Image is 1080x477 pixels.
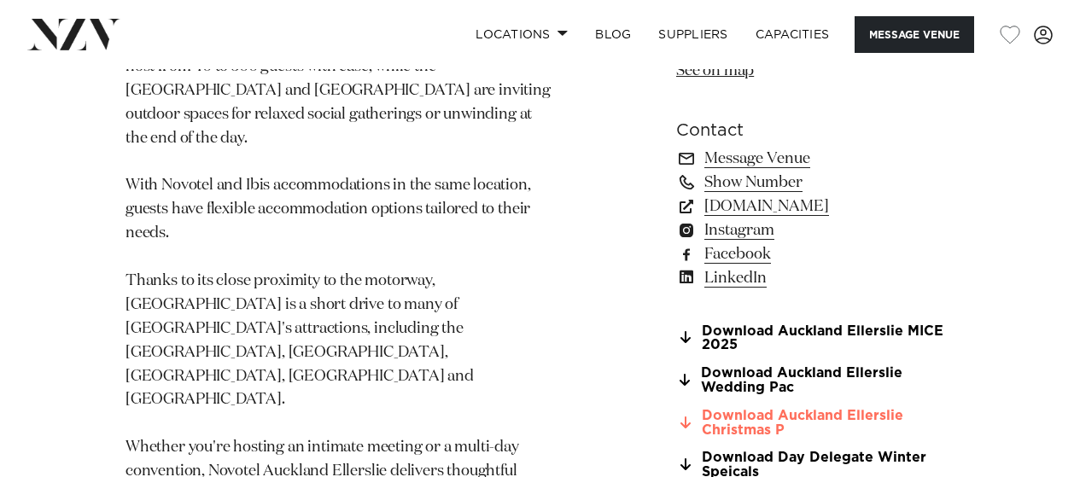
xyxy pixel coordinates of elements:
[742,16,844,53] a: Capacities
[27,19,120,49] img: nzv-logo.png
[676,147,954,171] a: Message Venue
[676,242,954,266] a: Facebook
[645,16,741,53] a: SUPPLIERS
[676,324,954,353] a: Download Auckland Ellerslie MICE 2025
[676,409,954,438] a: Download Auckland Ellerslie Christmas P
[676,266,954,290] a: LinkedIn
[676,218,954,242] a: Instagram
[462,16,581,53] a: Locations
[855,16,974,53] button: Message Venue
[676,63,754,79] a: See on map
[676,171,954,195] a: Show Number
[676,366,954,395] a: Download Auckland Ellerslie Wedding Pac
[676,118,954,143] h6: Contact
[581,16,645,53] a: BLOG
[676,195,954,218] a: [DOMAIN_NAME]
